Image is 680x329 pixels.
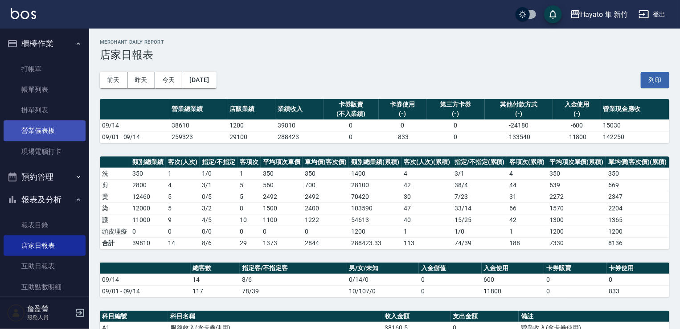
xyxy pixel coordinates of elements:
th: 收入金額 [382,311,451,322]
td: 70420 [349,191,401,202]
td: 14 [166,237,200,249]
th: 卡券使用 [606,263,669,274]
td: 0 [379,119,427,131]
td: 0 [419,274,481,285]
td: 0 [426,131,484,143]
th: 類別總業績(累積) [349,156,401,168]
td: 9 [166,214,200,226]
td: 護 [100,214,130,226]
div: (-) [381,109,425,119]
td: 113 [401,237,452,249]
div: 卡券使用 [381,100,425,109]
td: 833 [606,285,669,297]
th: 類別總業績 [130,156,166,168]
td: -24180 [485,119,553,131]
button: 預約管理 [4,165,86,189]
td: 15 / 25 [452,214,507,226]
button: 列印 [641,72,669,88]
td: 2492 [261,191,303,202]
td: 11000 [130,214,166,226]
td: 4 [401,168,452,179]
td: 7330 [547,237,606,249]
td: 4 [507,168,547,179]
td: 7 / 23 [452,191,507,202]
td: 66 [507,202,547,214]
button: 櫃檯作業 [4,32,86,55]
td: 700 [303,179,349,191]
table: a dense table [100,156,669,249]
td: 3 / 1 [452,168,507,179]
td: 117 [191,285,240,297]
th: 營業總業績 [169,99,227,120]
td: 54613 [349,214,401,226]
a: 報表目錄 [4,215,86,235]
td: 669 [606,179,669,191]
td: 10 [238,214,261,226]
th: 科目名稱 [168,311,382,322]
td: -600 [553,119,601,131]
td: 09/01 - 09/14 [100,285,191,297]
td: 1 [238,168,261,179]
div: 第三方卡券 [429,100,482,109]
td: 33 / 14 [452,202,507,214]
th: 入金儲值 [419,263,481,274]
td: 0 [166,226,200,237]
td: 42 [507,214,547,226]
a: 互助點數明細 [4,277,86,297]
td: 600 [482,274,544,285]
td: 0 [419,285,481,297]
td: 31 [507,191,547,202]
td: 74/39 [452,237,507,249]
td: 350 [303,168,349,179]
button: 登出 [635,6,669,23]
td: 3 / 2 [200,202,238,214]
table: a dense table [100,263,669,297]
td: 350 [261,168,303,179]
th: 單均價(客次價)(累積) [606,156,669,168]
td: 1500 [261,202,303,214]
td: 103590 [349,202,401,214]
h5: 詹盈瑩 [27,304,73,313]
td: 0/14/0 [347,274,419,285]
td: 12000 [130,202,166,214]
td: 1365 [606,214,669,226]
th: 單均價(客次價) [303,156,349,168]
button: 昨天 [127,72,155,88]
button: 前天 [100,72,127,88]
td: 29 [238,237,261,249]
td: 350 [547,168,606,179]
td: 0 [261,226,303,237]
td: 1570 [547,202,606,214]
th: 備註 [519,311,669,322]
td: 8/6 [200,237,238,249]
div: 其他付款方式 [487,100,551,109]
img: Person [7,304,25,322]
td: 0 [324,131,379,143]
td: 78/39 [240,285,347,297]
a: 營業儀表板 [4,120,86,141]
button: 今天 [155,72,183,88]
td: 09/01 - 09/14 [100,131,169,143]
td: -11800 [553,131,601,143]
td: 8/6 [240,274,347,285]
td: 29100 [227,131,275,143]
td: 0 [544,285,606,297]
div: Hayato 隼 新竹 [581,9,628,20]
td: 39810 [130,237,166,249]
td: 0 [606,274,669,285]
td: 2347 [606,191,669,202]
a: 掛單列表 [4,100,86,120]
td: 1100 [261,214,303,226]
td: 5 [238,179,261,191]
td: 3 / 1 [200,179,238,191]
td: 1373 [261,237,303,249]
button: save [544,5,562,23]
th: 男/女/未知 [347,263,419,274]
td: 0 [426,119,484,131]
th: 指定/不指定 [200,156,238,168]
td: 639 [547,179,606,191]
td: -833 [379,131,427,143]
div: (-) [555,109,599,119]
td: 47 [401,202,452,214]
td: 14 [191,274,240,285]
